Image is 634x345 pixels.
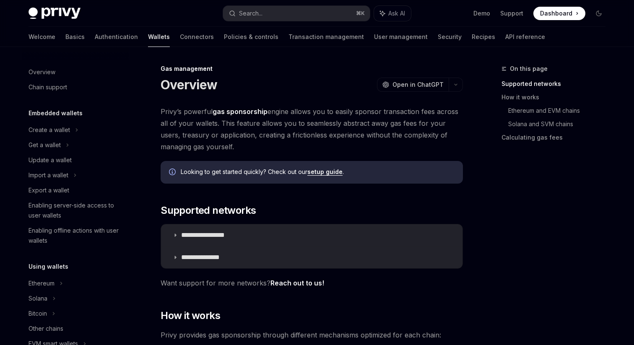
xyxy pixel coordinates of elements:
[510,64,548,74] span: On this page
[161,106,463,153] span: Privy’s powerful engine allows you to easily sponsor transaction fees across all of your wallets....
[356,10,365,17] span: ⌘ K
[22,223,129,248] a: Enabling offline actions with user wallets
[501,131,612,144] a: Calculating gas fees
[501,77,612,91] a: Supported networks
[592,7,605,20] button: Toggle dark mode
[374,6,411,21] button: Ask AI
[388,9,405,18] span: Ask AI
[29,67,55,77] div: Overview
[223,6,370,21] button: Search...⌘K
[501,91,612,104] a: How it works
[239,8,262,18] div: Search...
[29,262,68,272] h5: Using wallets
[161,65,463,73] div: Gas management
[29,324,63,334] div: Other chains
[29,108,83,118] h5: Embedded wallets
[508,104,612,117] a: Ethereum and EVM chains
[161,77,217,92] h1: Overview
[22,321,129,336] a: Other chains
[438,27,462,47] a: Security
[22,80,129,95] a: Chain support
[377,78,449,92] button: Open in ChatGPT
[472,27,495,47] a: Recipes
[473,9,490,18] a: Demo
[29,8,81,19] img: dark logo
[500,9,523,18] a: Support
[29,185,69,195] div: Export a wallet
[180,27,214,47] a: Connectors
[392,80,444,89] span: Open in ChatGPT
[95,27,138,47] a: Authentication
[533,7,585,20] a: Dashboard
[161,204,256,217] span: Supported networks
[288,27,364,47] a: Transaction management
[505,27,545,47] a: API reference
[29,200,124,220] div: Enabling server-side access to user wallets
[29,140,61,150] div: Get a wallet
[29,226,124,246] div: Enabling offline actions with user wallets
[29,170,68,180] div: Import a wallet
[29,27,55,47] a: Welcome
[540,9,572,18] span: Dashboard
[224,27,278,47] a: Policies & controls
[508,117,612,131] a: Solana and SVM chains
[29,155,72,165] div: Update a wallet
[65,27,85,47] a: Basics
[29,278,55,288] div: Ethereum
[270,279,324,288] a: Reach out to us!
[148,27,170,47] a: Wallets
[29,125,70,135] div: Create a wallet
[213,107,268,116] strong: gas sponsorship
[161,329,463,341] span: Privy provides gas sponsorship through different mechanisms optimized for each chain:
[307,168,343,176] a: setup guide
[22,198,129,223] a: Enabling server-side access to user wallets
[29,82,67,92] div: Chain support
[29,309,47,319] div: Bitcoin
[181,168,455,176] span: Looking to get started quickly? Check out our .
[22,65,129,80] a: Overview
[22,153,129,168] a: Update a wallet
[29,293,47,303] div: Solana
[374,27,428,47] a: User management
[22,183,129,198] a: Export a wallet
[161,309,220,322] span: How it works
[161,277,463,289] span: Want support for more networks?
[169,169,177,177] svg: Info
